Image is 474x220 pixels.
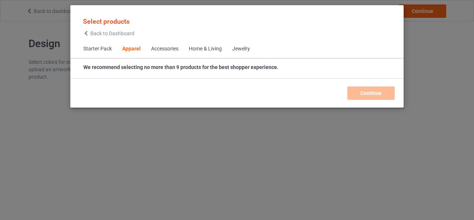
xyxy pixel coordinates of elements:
[189,45,222,53] div: Home & Living
[90,30,134,36] span: Back to Dashboard
[232,45,250,53] div: Jewelry
[83,64,278,70] strong: We recommend selecting no more than 9 products for the best shopper experience.
[78,40,117,58] span: Starter Pack
[151,45,178,53] div: Accessories
[83,17,130,25] span: Select products
[122,45,141,53] div: Apparel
